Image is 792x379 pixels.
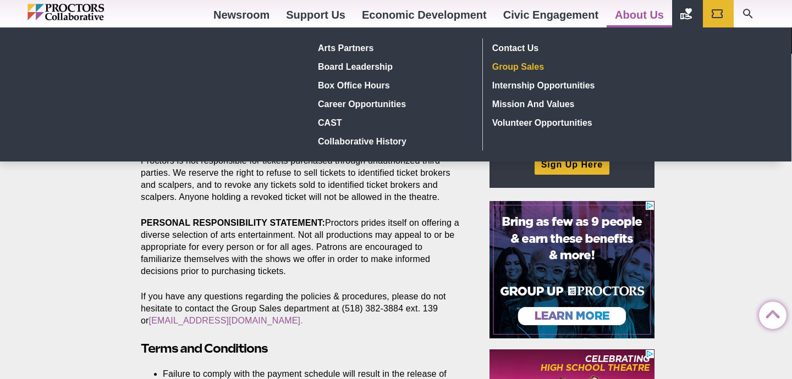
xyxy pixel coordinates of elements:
a: Sign Up Here [535,155,609,174]
a: Mission and Values [488,94,648,113]
p: Proctors is not responsible for tickets purchased through unauthorized third parties. We reserve ... [141,155,464,203]
p: If you have any questions regarding the policies & procedures, please do not hesitate to contact ... [141,291,464,327]
a: Career Opportunities [314,94,474,113]
a: Box Office hours [314,76,474,94]
a: Internship Opportunities [488,76,648,94]
a: [EMAIL_ADDRESS][DOMAIN_NAME]. [149,316,303,325]
strong: PERSONAL RESPONSIBILITY STATEMENT: [141,218,325,227]
p: Proctors prides itself on offering a diverse selection of arts entertainment. Not all productions... [141,217,464,277]
a: Collaborative History [314,132,474,151]
iframe: Advertisement [490,201,654,338]
a: Arts Partners [314,38,474,57]
h2: Terms and Conditions [141,340,464,357]
a: Group Sales [488,57,648,76]
a: Board Leadership [314,57,474,76]
a: CAST [314,113,474,132]
a: Back to Top [759,302,781,324]
img: Proctors logo [28,4,151,20]
a: Volunteer Opportunities [488,113,648,132]
a: Contact Us [488,38,648,57]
